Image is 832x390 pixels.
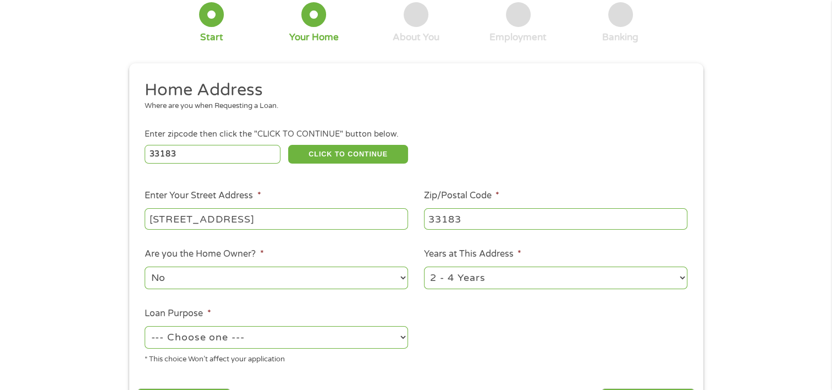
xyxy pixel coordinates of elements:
[145,101,679,112] div: Where are you when Requesting a Loan.
[145,208,408,229] input: 1 Main Street
[145,145,280,164] input: Enter Zipcode (e.g 01510)
[289,31,339,44] div: Your Home
[393,31,439,44] div: About You
[200,31,223,44] div: Start
[288,145,408,164] button: CLICK TO CONTINUE
[145,248,263,260] label: Are you the Home Owner?
[145,308,211,319] label: Loan Purpose
[145,128,687,140] div: Enter zipcode then click the "CLICK TO CONTINUE" button below.
[145,350,408,365] div: * This choice Won’t affect your application
[489,31,547,44] div: Employment
[424,248,521,260] label: Years at This Address
[145,190,261,202] label: Enter Your Street Address
[145,79,679,101] h2: Home Address
[602,31,638,44] div: Banking
[424,190,499,202] label: Zip/Postal Code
